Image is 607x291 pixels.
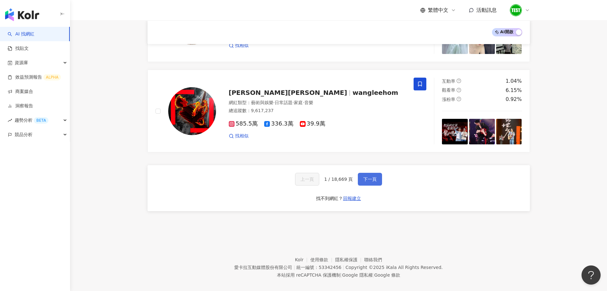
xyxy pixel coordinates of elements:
a: 洞察報告 [8,103,33,109]
span: 585.5萬 [229,120,258,127]
a: iKala [386,265,397,270]
a: 效益預測報告ALPHA [8,74,61,80]
a: Google 隱私權 [342,272,373,278]
span: 活動訊息 [476,7,497,13]
span: 藝術與娛樂 [251,100,273,105]
span: question-circle [457,88,461,92]
img: logo [5,8,39,21]
a: searchAI 找網紅 [8,31,34,37]
span: 回報建立 [343,196,361,201]
img: unnamed.png [510,4,522,16]
span: 資源庫 [15,56,28,70]
span: [PERSON_NAME][PERSON_NAME] [229,89,347,96]
img: post-image [469,119,495,145]
a: 找貼文 [8,45,29,52]
a: 使用條款 [310,257,335,262]
span: 找相似 [235,42,249,49]
div: 統一編號：53342456 [296,265,341,270]
div: 0.92% [506,96,522,103]
span: 找相似 [235,133,249,139]
img: post-image [442,119,468,145]
button: 下一頁 [358,173,382,186]
a: KOL Avatar[PERSON_NAME][PERSON_NAME]wangleehom網紅類型：藝術與娛樂·日常話題·家庭·音樂總追蹤數：9,617,237585.5萬336.3萬39.9... [148,70,530,152]
a: 找相似 [229,42,249,49]
button: 上一頁 [295,173,319,186]
span: | [373,272,374,278]
div: 網紅類型 ： [229,100,406,106]
span: · [273,100,275,105]
span: · [303,100,304,105]
a: 商案媒合 [8,88,33,95]
span: | [341,272,342,278]
a: 找相似 [229,133,249,139]
button: 回報建立 [343,193,361,203]
span: · [293,100,294,105]
span: 繁體中文 [428,7,448,14]
iframe: Help Scout Beacon - Open [582,265,601,285]
div: 愛卡拉互動媒體股份有限公司 [234,265,292,270]
img: post-image [496,119,522,145]
span: 趨勢分析 [15,113,48,127]
img: KOL Avatar [168,87,216,135]
span: wangleehom [352,89,398,96]
div: BETA [34,117,48,124]
span: | [343,265,344,270]
a: Google 條款 [374,272,400,278]
span: 日常話題 [275,100,293,105]
span: question-circle [457,79,461,83]
a: 隱私權保護 [335,257,365,262]
span: question-circle [457,97,461,101]
span: rise [8,118,12,123]
span: 336.3萬 [264,120,293,127]
span: 漲粉率 [442,97,455,102]
span: 觀看率 [442,88,455,93]
a: 聯絡我們 [364,257,382,262]
span: 互動率 [442,79,455,84]
span: 下一頁 [363,177,377,182]
span: 家庭 [294,100,303,105]
span: 本站採用 reCAPTCHA 保護機制 [277,271,400,279]
a: Kolr [295,257,310,262]
span: | [293,265,295,270]
span: 1 / 18,669 頁 [324,177,353,182]
span: 39.9萬 [300,120,325,127]
div: 6.15% [506,87,522,94]
div: Copyright © 2025 All Rights Reserved. [345,265,443,270]
div: 找不到網紅？ [316,195,343,202]
span: 競品分析 [15,127,33,142]
div: 1.04% [506,78,522,85]
span: 音樂 [304,100,313,105]
div: 總追蹤數 ： 9,617,237 [229,108,406,114]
